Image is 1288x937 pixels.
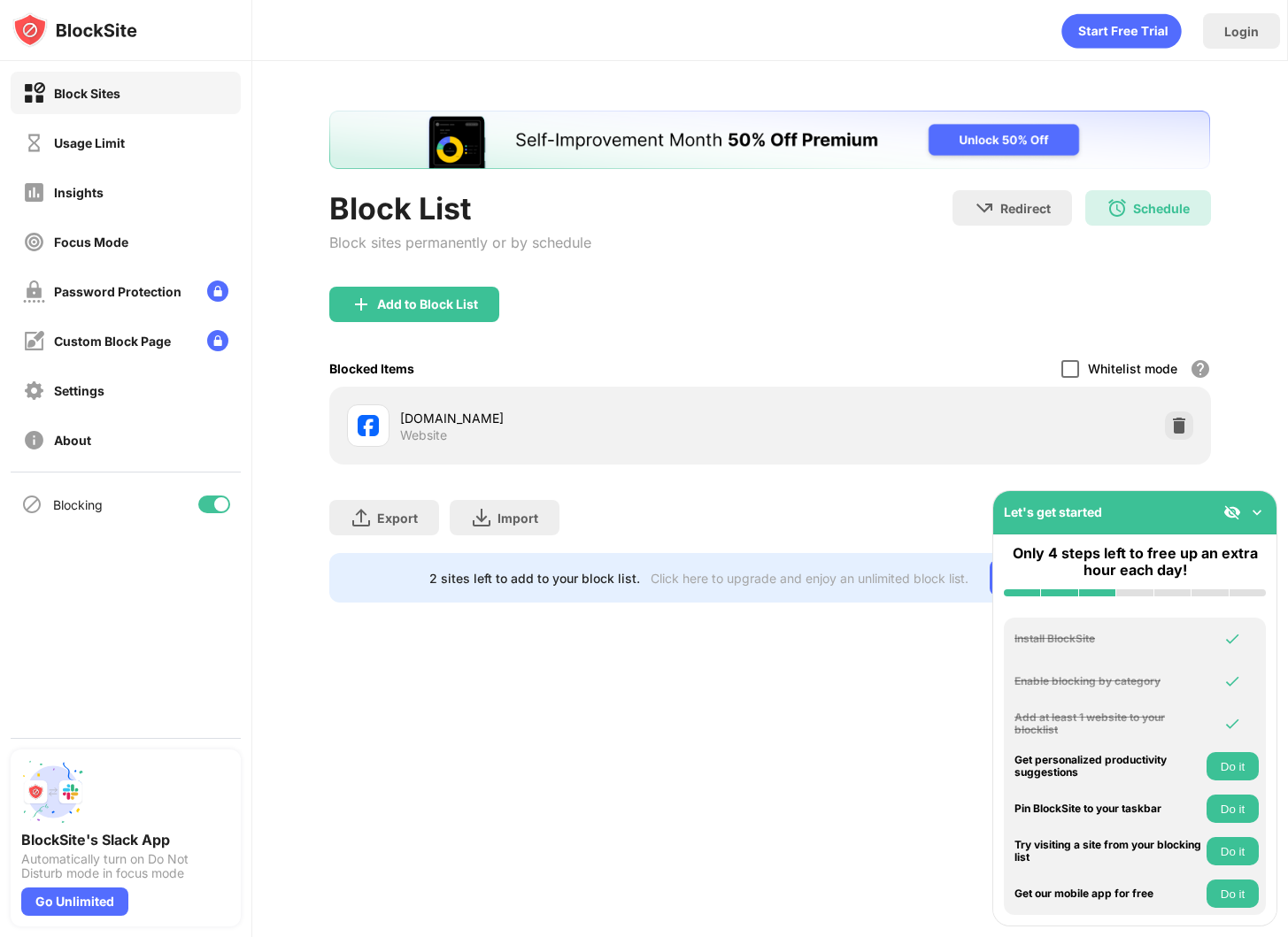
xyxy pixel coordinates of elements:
[54,135,125,150] div: Usage Limit
[990,560,1111,595] div: Go Unlimited
[1207,752,1259,780] button: Do it
[1014,839,1202,864] div: Try visiting a site from your blocking list
[1223,503,1241,521] img: eye-not-visible.svg
[1223,630,1241,648] img: omni-check.svg
[329,111,1210,169] iframe: Banner
[377,297,478,311] div: Add to Block List
[1004,504,1102,519] div: Let's get started
[23,280,45,303] img: password-protection-off.svg
[23,231,45,253] img: focus-off.svg
[23,330,45,352] img: customize-block-page-off.svg
[1014,675,1202,687] div: Enable blocking by category
[651,571,968,586] div: Click here to upgrade and enjoy an unlimited block list.
[207,280,228,302] img: lock-menu.svg
[429,571,640,586] div: 2 sites left to add to your block list.
[54,185,104,200] div: Insights
[21,760,85,824] img: push-slack.svg
[1088,361,1177,376] div: Whitelist mode
[1014,711,1202,737] div: Add at least 1 website to your blocklist
[53,497,103,512] div: Blocking
[400,409,770,427] div: [DOMAIN_NAME]
[1014,754,1202,780] div: Get personalized productivity suggestions
[497,511,538,526] div: Import
[23,82,45,104] img: block-on.svg
[54,234,128,250] div: Focus Mode
[1248,503,1266,521] img: omni-setup-toggle.svg
[329,361,414,376] div: Blocked Items
[207,330,228,351] img: lock-menu.svg
[21,494,42,515] img: blocking-icon.svg
[54,433,91,448] div: About
[1061,13,1182,49] div: animation
[329,190,591,227] div: Block List
[54,334,171,349] div: Custom Block Page
[1223,715,1241,733] img: omni-check.svg
[1207,879,1259,908] button: Do it
[377,511,418,526] div: Export
[1004,545,1266,579] div: Only 4 steps left to free up an extra hour each day!
[1223,672,1241,690] img: omni-check.svg
[1014,887,1202,900] div: Get our mobile app for free
[1207,795,1259,823] button: Do it
[21,852,230,880] div: Automatically turn on Do Not Disturb mode in focus mode
[1207,837,1259,865] button: Do it
[21,887,128,916] div: Go Unlimited
[23,380,45,402] img: settings-off.svg
[21,831,230,849] div: BlockSite's Slack App
[400,427,447,443] div: Website
[54,284,181,299] div: Password Protection
[23,132,45,154] img: time-usage-off.svg
[54,86,120,101] div: Block Sites
[12,12,137,48] img: logo-blocksite.svg
[1014,803,1202,815] div: Pin BlockSite to your taskbar
[54,383,104,398] div: Settings
[23,429,45,451] img: about-off.svg
[1014,633,1202,645] div: Install BlockSite
[329,234,591,251] div: Block sites permanently or by schedule
[924,18,1270,224] iframe: Sign in with Google Dialog
[23,181,45,204] img: insights-off.svg
[358,415,379,436] img: favicons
